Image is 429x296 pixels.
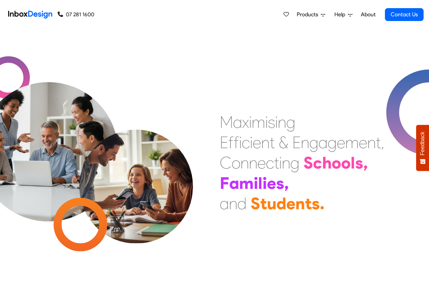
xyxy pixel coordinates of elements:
div: c [242,132,250,153]
span: Help [334,11,348,19]
img: parents_with_child.png [65,101,207,243]
div: t [305,193,312,214]
div: s [312,193,320,214]
a: Help [332,8,355,21]
div: u [267,193,276,214]
div: f [228,132,234,153]
a: 07 281 1600 [58,11,94,19]
div: c [313,153,322,173]
div: n [282,153,290,173]
div: n [367,132,376,153]
div: Maximising Efficient & Engagement, Connecting Schools, Families, and Students. [220,112,384,214]
div: l [351,153,355,173]
div: c [266,153,274,173]
div: i [239,132,242,153]
div: m [252,112,265,132]
button: Feedback - Show survey [416,125,429,171]
div: i [250,132,253,153]
div: F [220,173,229,193]
div: m [345,132,359,153]
div: i [275,112,278,132]
div: n [278,112,286,132]
div: h [322,153,332,173]
div: a [318,132,328,153]
a: Contact Us [385,8,424,21]
div: & [279,132,288,153]
div: g [290,153,299,173]
div: i [262,173,267,193]
div: t [270,132,275,153]
div: g [286,112,295,132]
div: S [304,153,313,173]
div: s [276,173,284,193]
div: . [320,193,325,214]
span: Products [297,11,321,19]
div: n [295,193,305,214]
div: a [229,173,239,193]
div: n [261,132,270,153]
div: n [301,132,309,153]
a: About [359,8,377,21]
span: Feedback [420,132,426,155]
div: x [242,112,249,132]
div: e [253,132,261,153]
div: e [359,132,367,153]
div: i [265,112,268,132]
div: m [239,173,254,193]
div: o [341,153,351,173]
div: n [229,193,237,214]
div: t [260,193,267,214]
div: s [355,153,363,173]
div: t [274,153,279,173]
a: Products [294,8,328,21]
div: d [237,193,247,214]
div: a [220,193,229,214]
div: , [381,132,384,153]
div: i [254,173,258,193]
div: e [267,173,276,193]
div: E [292,132,301,153]
div: f [234,132,239,153]
div: M [220,112,233,132]
div: i [249,112,252,132]
div: C [220,153,232,173]
div: e [337,132,345,153]
div: g [309,132,318,153]
div: g [328,132,337,153]
div: a [233,112,242,132]
div: t [376,132,381,153]
div: , [363,153,368,173]
div: e [257,153,266,173]
div: l [258,173,262,193]
div: i [279,153,282,173]
div: n [249,153,257,173]
div: s [268,112,275,132]
div: S [251,193,260,214]
div: o [332,153,341,173]
div: n [240,153,249,173]
div: E [220,132,228,153]
div: e [286,193,295,214]
div: , [284,173,289,193]
div: d [276,193,286,214]
div: o [232,153,240,173]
